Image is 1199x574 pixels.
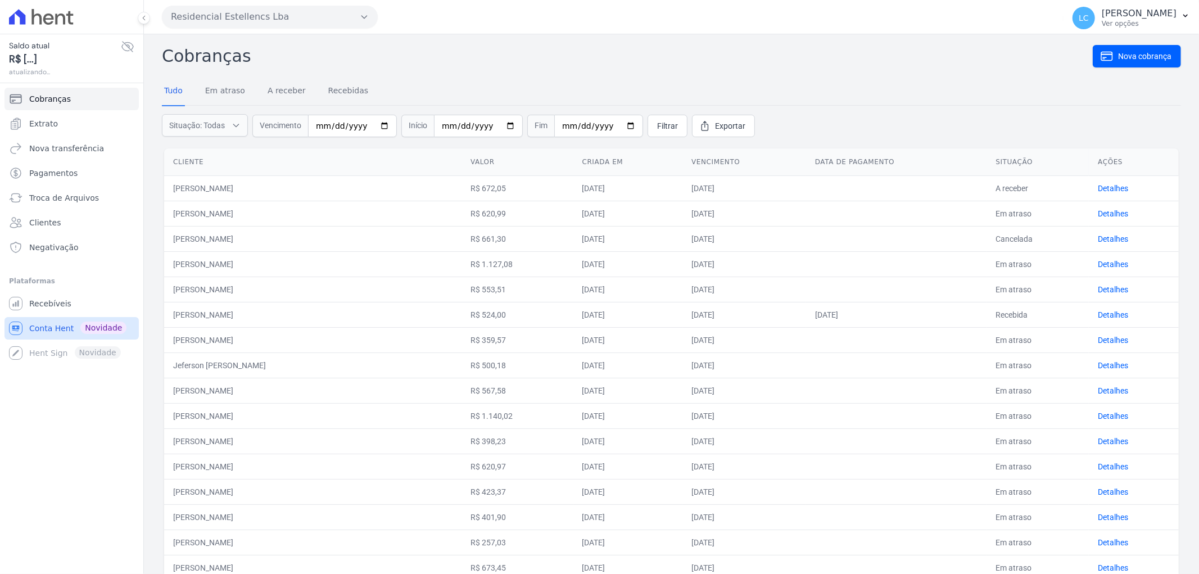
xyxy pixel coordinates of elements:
[461,251,573,277] td: R$ 1.127,08
[4,162,139,184] a: Pagamentos
[162,6,378,28] button: Residencial Estellencs Lba
[4,187,139,209] a: Troca de Arquivos
[987,251,1089,277] td: Em atraso
[164,251,461,277] td: [PERSON_NAME]
[9,274,134,288] div: Plataformas
[987,327,1089,352] td: Em atraso
[461,226,573,251] td: R$ 661,30
[1098,285,1128,294] a: Detalhes
[461,302,573,327] td: R$ 524,00
[1098,184,1128,193] a: Detalhes
[573,479,683,504] td: [DATE]
[29,217,61,228] span: Clientes
[1093,45,1181,67] a: Nova cobrança
[682,428,806,454] td: [DATE]
[682,277,806,302] td: [DATE]
[987,352,1089,378] td: Em atraso
[164,403,461,428] td: [PERSON_NAME]
[1102,8,1177,19] p: [PERSON_NAME]
[1098,487,1128,496] a: Detalhes
[164,530,461,555] td: [PERSON_NAME]
[1064,2,1199,34] button: LC [PERSON_NAME] Ver opções
[1098,209,1128,218] a: Detalhes
[461,378,573,403] td: R$ 567,58
[682,302,806,327] td: [DATE]
[252,115,308,137] span: Vencimento
[987,175,1089,201] td: A receber
[461,530,573,555] td: R$ 257,03
[987,201,1089,226] td: Em atraso
[573,251,683,277] td: [DATE]
[682,251,806,277] td: [DATE]
[326,77,371,106] a: Recebidas
[164,226,461,251] td: [PERSON_NAME]
[682,352,806,378] td: [DATE]
[573,504,683,530] td: [DATE]
[29,323,74,334] span: Conta Hent
[682,530,806,555] td: [DATE]
[164,148,461,176] th: Cliente
[80,322,126,334] span: Novidade
[162,114,248,137] button: Situação: Todas
[1098,336,1128,345] a: Detalhes
[682,201,806,226] td: [DATE]
[682,403,806,428] td: [DATE]
[987,277,1089,302] td: Em atraso
[164,504,461,530] td: [PERSON_NAME]
[573,175,683,201] td: [DATE]
[169,120,225,131] span: Situação: Todas
[29,298,71,309] span: Recebíveis
[461,479,573,504] td: R$ 423,37
[573,352,683,378] td: [DATE]
[692,115,755,137] a: Exportar
[461,454,573,479] td: R$ 620,97
[164,352,461,378] td: Jeferson [PERSON_NAME]
[1098,260,1128,269] a: Detalhes
[9,40,121,52] span: Saldo atual
[573,148,683,176] th: Criada em
[1098,386,1128,395] a: Detalhes
[1102,19,1177,28] p: Ver opções
[573,327,683,352] td: [DATE]
[682,175,806,201] td: [DATE]
[164,201,461,226] td: [PERSON_NAME]
[461,352,573,378] td: R$ 500,18
[682,504,806,530] td: [DATE]
[461,201,573,226] td: R$ 620,99
[573,428,683,454] td: [DATE]
[987,504,1089,530] td: Em atraso
[806,148,987,176] th: Data de pagamento
[987,403,1089,428] td: Em atraso
[29,118,58,129] span: Extrato
[987,479,1089,504] td: Em atraso
[682,378,806,403] td: [DATE]
[4,317,139,340] a: Conta Hent Novidade
[29,93,71,105] span: Cobranças
[401,115,434,137] span: Início
[162,43,1093,69] h2: Cobranças
[1098,361,1128,370] a: Detalhes
[4,292,139,315] a: Recebíveis
[203,77,247,106] a: Em atraso
[29,168,78,179] span: Pagamentos
[648,115,687,137] a: Filtrar
[1098,437,1128,446] a: Detalhes
[987,226,1089,251] td: Cancelada
[573,201,683,226] td: [DATE]
[461,148,573,176] th: Valor
[4,112,139,135] a: Extrato
[987,302,1089,327] td: Recebida
[9,88,134,364] nav: Sidebar
[657,120,678,132] span: Filtrar
[164,175,461,201] td: [PERSON_NAME]
[164,302,461,327] td: [PERSON_NAME]
[164,454,461,479] td: [PERSON_NAME]
[1098,538,1128,547] a: Detalhes
[573,226,683,251] td: [DATE]
[987,428,1089,454] td: Em atraso
[573,454,683,479] td: [DATE]
[4,88,139,110] a: Cobranças
[1079,14,1089,22] span: LC
[164,378,461,403] td: [PERSON_NAME]
[265,77,308,106] a: A receber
